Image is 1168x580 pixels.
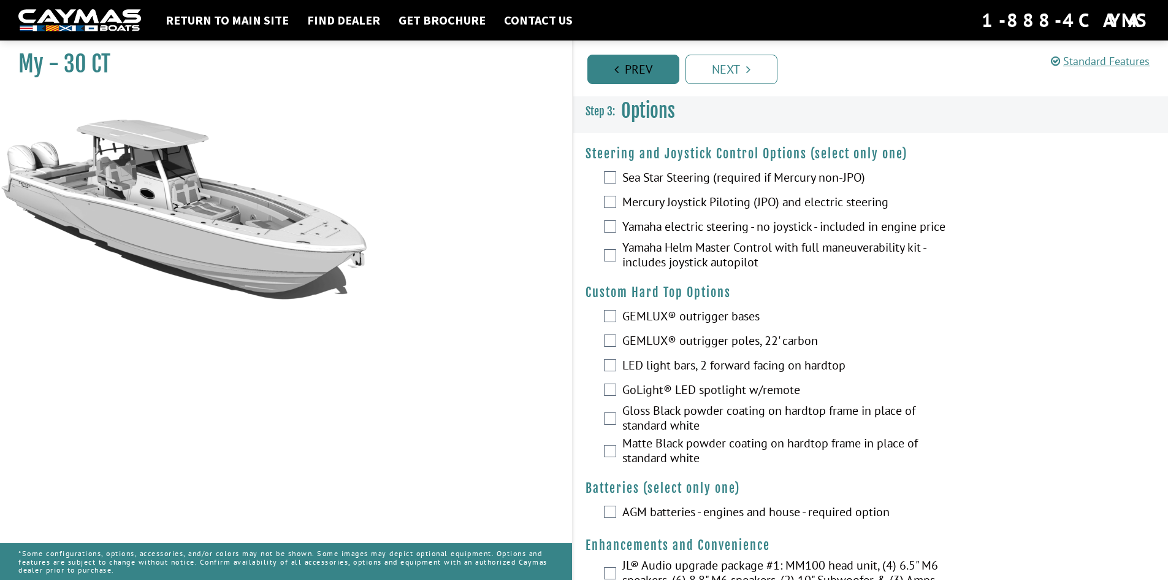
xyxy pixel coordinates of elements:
[622,219,950,237] label: Yamaha electric steering - no joystick - included in engine price
[685,55,777,84] a: Next
[498,12,579,28] a: Contact Us
[622,309,950,327] label: GEMLUX® outrigger bases
[586,481,1156,496] h4: Batteries (select only one)
[159,12,295,28] a: Return to main site
[622,436,950,468] label: Matte Black powder coating on hardtop frame in place of standard white
[587,55,679,84] a: Prev
[301,12,386,28] a: Find Dealer
[622,505,950,522] label: AGM batteries - engines and house - required option
[622,382,950,400] label: GoLight® LED spotlight w/remote
[18,543,554,580] p: *Some configurations, options, accessories, and/or colors may not be shown. Some images may depic...
[586,285,1156,300] h4: Custom Hard Top Options
[622,240,950,273] label: Yamaha Helm Master Control with full maneuverability kit - includes joystick autopilot
[982,7,1150,34] div: 1-888-4CAYMAS
[622,195,950,212] label: Mercury Joystick Piloting (JPO) and electric steering
[392,12,492,28] a: Get Brochure
[622,170,950,188] label: Sea Star Steering (required if Mercury non-JPO)
[18,9,141,32] img: white-logo-c9c8dbefe5ff5ceceb0f0178aa75bf4bb51f6bca0971e226c86eb53dfe498488.png
[18,50,541,78] h1: My - 30 CT
[586,538,1156,553] h4: Enhancements and Convenience
[622,358,950,376] label: LED light bars, 2 forward facing on hardtop
[622,333,950,351] label: GEMLUX® outrigger poles, 22' carbon
[586,146,1156,161] h4: Steering and Joystick Control Options (select only one)
[622,403,950,436] label: Gloss Black powder coating on hardtop frame in place of standard white
[1051,54,1150,68] a: Standard Features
